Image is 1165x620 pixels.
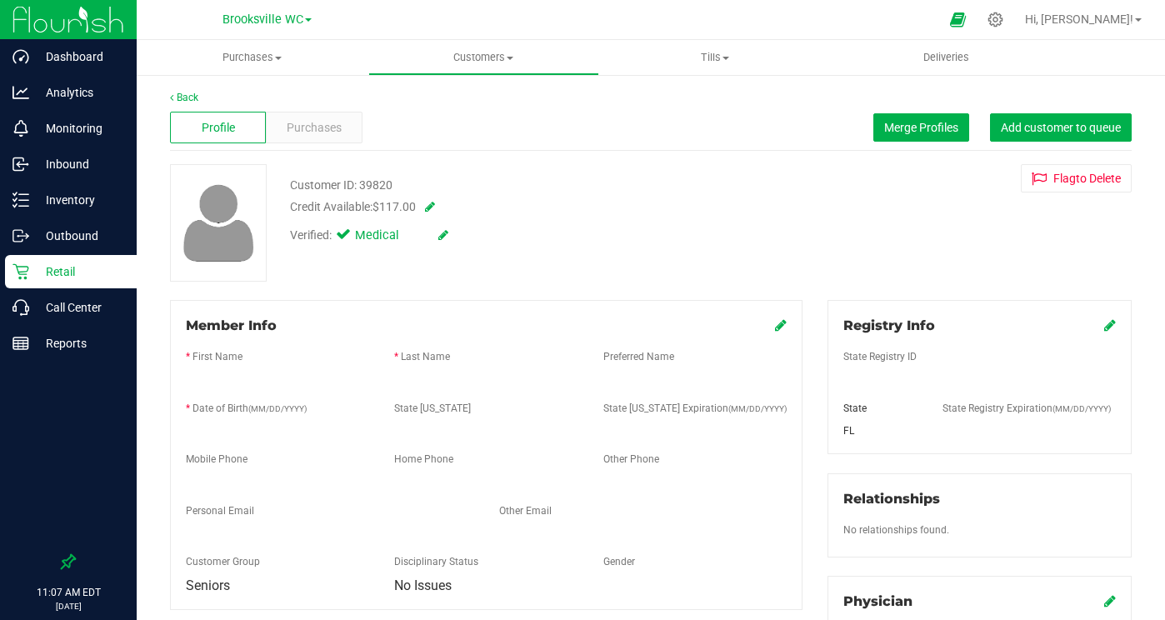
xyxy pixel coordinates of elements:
p: Reports [29,333,129,353]
div: Verified: [290,227,448,245]
span: (MM/DD/YYYY) [248,404,307,413]
p: Dashboard [29,47,129,67]
inline-svg: Retail [12,263,29,280]
a: Back [170,92,198,103]
inline-svg: Outbound [12,227,29,244]
label: Customer Group [186,554,260,569]
a: Deliveries [831,40,1062,75]
span: Registry Info [843,317,935,333]
inline-svg: Inventory [12,192,29,208]
label: State Registry Expiration [942,401,1111,416]
label: Mobile Phone [186,452,247,467]
span: Customers [369,50,599,65]
button: Flagto Delete [1021,164,1132,192]
iframe: Resource center [17,487,67,537]
label: Disciplinary Status [394,554,478,569]
label: State [US_STATE] Expiration [603,401,787,416]
span: Open Ecommerce Menu [939,3,977,36]
p: Inbound [29,154,129,174]
button: Merge Profiles [873,113,969,142]
span: Add customer to queue [1001,121,1121,134]
inline-svg: Inbound [12,156,29,172]
span: Brooksville WC [222,12,303,27]
span: Purchases [287,119,342,137]
iframe: Resource center unread badge [49,484,69,504]
label: Gender [603,554,635,569]
span: Deliveries [901,50,992,65]
label: Last Name [401,349,450,364]
p: 11:07 AM EDT [7,585,129,600]
p: Analytics [29,82,129,102]
span: Member Info [186,317,277,333]
a: Purchases [137,40,368,75]
span: Profile [202,119,235,137]
div: FL [831,423,930,438]
span: Medical [355,227,422,245]
inline-svg: Call Center [12,299,29,316]
span: Tills [600,50,830,65]
span: Purchases [137,50,368,65]
label: Other Phone [603,452,659,467]
inline-svg: Analytics [12,84,29,101]
button: Add customer to queue [990,113,1132,142]
span: Hi, [PERSON_NAME]! [1025,12,1133,26]
inline-svg: Monitoring [12,120,29,137]
label: Personal Email [186,503,254,518]
span: No Issues [394,577,452,593]
span: $117.00 [372,200,416,213]
label: Pin the sidebar to full width on large screens [60,553,77,570]
p: Call Center [29,297,129,317]
inline-svg: Reports [12,335,29,352]
p: Retail [29,262,129,282]
label: Home Phone [394,452,453,467]
p: Inventory [29,190,129,210]
div: Credit Available: [290,198,758,216]
div: Customer ID: 39820 [290,177,392,194]
p: Outbound [29,226,129,246]
span: Physician [843,593,912,609]
span: Relationships [843,491,940,507]
label: Preferred Name [603,349,674,364]
a: Tills [599,40,831,75]
div: Manage settings [985,12,1006,27]
label: First Name [192,349,242,364]
p: Monitoring [29,118,129,138]
label: Other Email [499,503,552,518]
span: (MM/DD/YYYY) [728,404,787,413]
span: Merge Profiles [884,121,958,134]
img: user-icon.png [175,180,262,266]
label: No relationships found. [843,522,949,537]
div: State [831,401,930,416]
a: Customers [368,40,600,75]
label: State Registry ID [843,349,917,364]
label: Date of Birth [192,401,307,416]
inline-svg: Dashboard [12,48,29,65]
label: State [US_STATE] [394,401,471,416]
span: Seniors [186,577,230,593]
span: (MM/DD/YYYY) [1052,404,1111,413]
p: [DATE] [7,600,129,612]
